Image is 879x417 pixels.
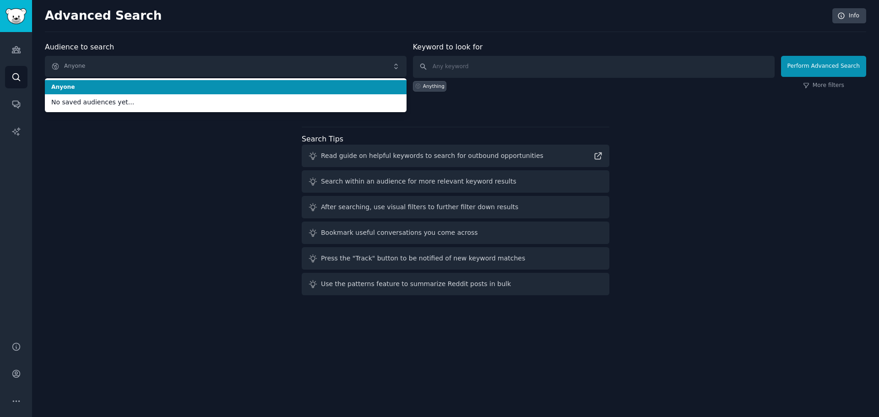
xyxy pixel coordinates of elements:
[413,56,775,78] input: Any keyword
[51,97,400,107] span: No saved audiences yet...
[45,78,407,112] ul: Anyone
[803,81,844,90] a: More filters
[832,8,866,24] a: Info
[45,43,114,51] label: Audience to search
[781,56,866,77] button: Perform Advanced Search
[321,202,518,212] div: After searching, use visual filters to further filter down results
[321,151,543,161] div: Read guide on helpful keywords to search for outbound opportunities
[423,83,445,89] div: Anything
[51,83,400,92] span: Anyone
[321,177,516,186] div: Search within an audience for more relevant keyword results
[45,9,827,23] h2: Advanced Search
[5,8,27,24] img: GummySearch logo
[45,56,407,77] button: Anyone
[321,254,525,263] div: Press the "Track" button to be notified of new keyword matches
[302,135,343,143] label: Search Tips
[321,228,478,238] div: Bookmark useful conversations you come across
[321,279,511,289] div: Use the patterns feature to summarize Reddit posts in bulk
[413,43,483,51] label: Keyword to look for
